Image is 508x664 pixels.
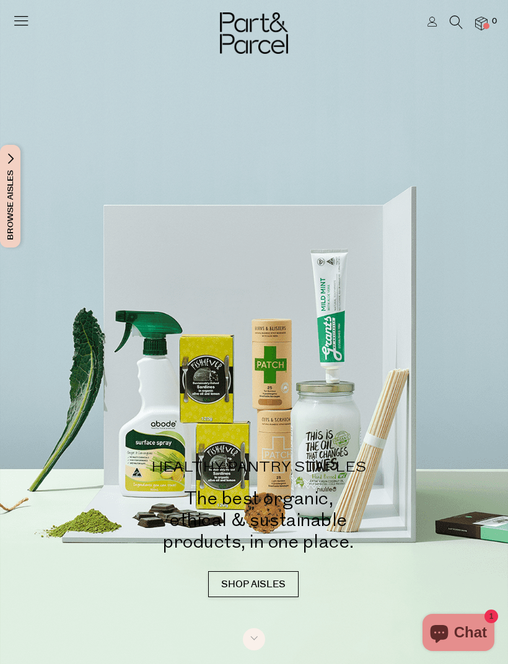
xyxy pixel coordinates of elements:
[419,614,498,654] inbox-online-store-chat: Shopify online store chat
[489,16,500,27] span: 0
[37,488,480,553] h2: The best organic, ethical & sustainable products, in one place.
[4,145,17,248] span: Browse Aisles
[37,460,480,475] p: HEALTHY PANTRY STAPLES
[208,571,299,597] a: SHOP AISLES
[220,12,288,54] img: Part&Parcel
[475,17,488,30] a: 0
